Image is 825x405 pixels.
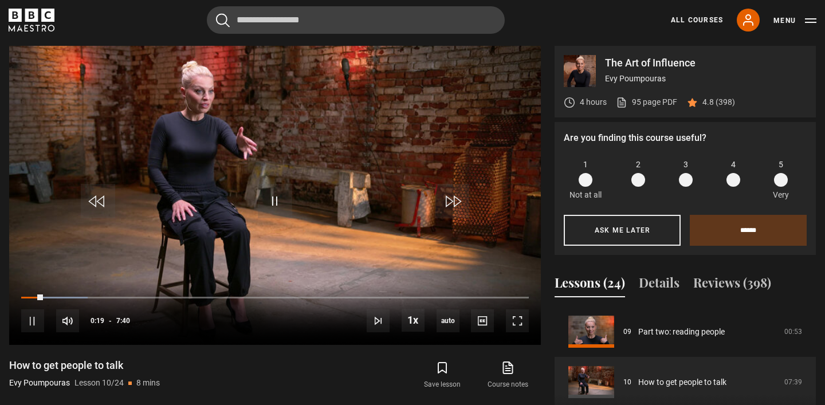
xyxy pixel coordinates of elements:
[616,96,677,108] a: 95 page PDF
[471,309,494,332] button: Captions
[773,15,816,26] button: Toggle navigation
[410,359,475,392] button: Save lesson
[693,273,771,297] button: Reviews (398)
[367,309,390,332] button: Next Lesson
[21,297,529,299] div: Progress Bar
[569,189,602,201] p: Not at all
[683,159,688,171] span: 3
[555,273,625,297] button: Lessons (24)
[506,309,529,332] button: Fullscreen
[9,377,70,389] p: Evy Poumpouras
[109,317,112,325] span: -
[437,309,459,332] span: auto
[564,215,681,246] button: Ask me later
[636,159,641,171] span: 2
[9,9,54,32] svg: BBC Maestro
[731,159,736,171] span: 4
[9,359,160,372] h1: How to get people to talk
[564,131,807,145] p: Are you finding this course useful?
[136,377,160,389] p: 8 mins
[216,13,230,27] button: Submit the search query
[639,273,679,297] button: Details
[116,310,130,331] span: 7:40
[583,159,588,171] span: 1
[9,46,541,345] video-js: Video Player
[605,73,807,85] p: Evy Poumpouras
[605,58,807,68] p: The Art of Influence
[638,326,725,338] a: Part two: reading people
[580,96,607,108] p: 4 hours
[671,15,723,25] a: All Courses
[402,309,425,332] button: Playback Rate
[91,310,104,331] span: 0:19
[476,359,541,392] a: Course notes
[779,159,783,171] span: 5
[21,309,44,332] button: Pause
[769,189,792,201] p: Very
[702,96,735,108] p: 4.8 (398)
[56,309,79,332] button: Mute
[638,376,726,388] a: How to get people to talk
[207,6,505,34] input: Search
[74,377,124,389] p: Lesson 10/24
